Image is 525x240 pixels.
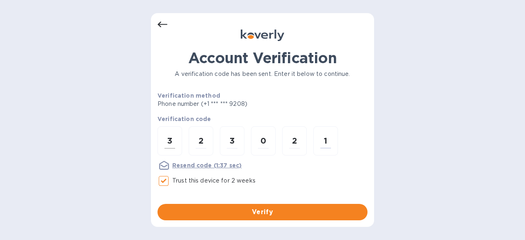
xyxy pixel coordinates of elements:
p: Trust this device for 2 weeks [172,176,256,185]
p: Phone number (+1 *** *** 9208) [157,100,310,108]
u: Resend code (1:37 sec) [172,162,242,169]
p: Verification code [157,115,367,123]
b: Verification method [157,92,220,99]
h1: Account Verification [157,49,367,66]
span: Verify [164,207,361,217]
button: Verify [157,204,367,220]
p: A verification code has been sent. Enter it below to continue. [157,70,367,78]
